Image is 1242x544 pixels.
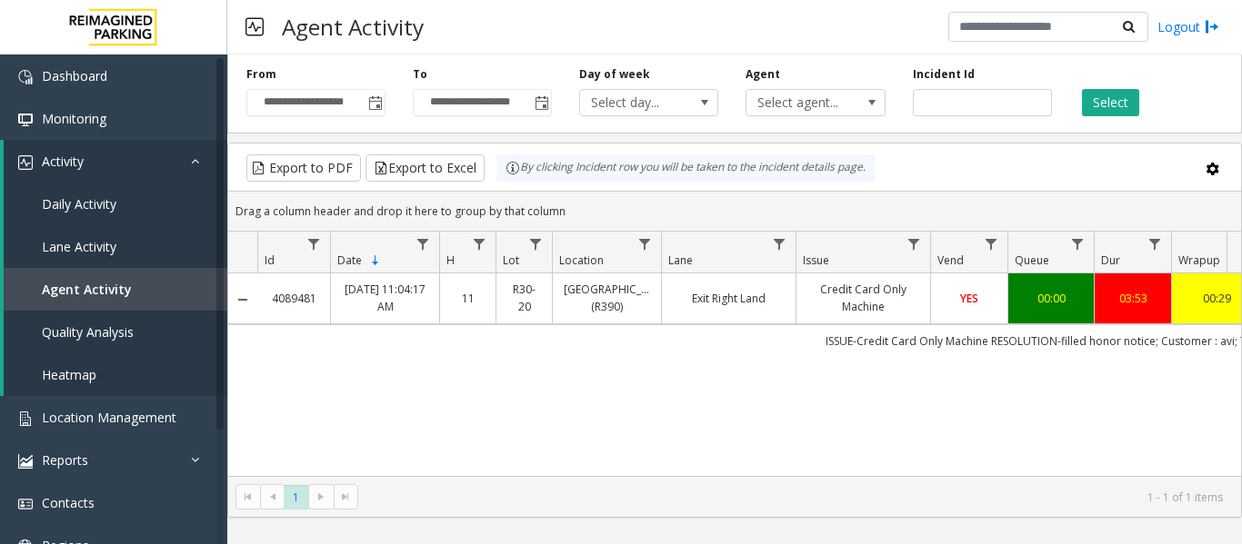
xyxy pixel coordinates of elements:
[42,110,106,127] span: Monitoring
[18,497,33,511] img: 'icon'
[228,195,1241,227] div: Drag a column header and drop it here to group by that column
[1101,252,1120,268] span: Dur
[580,90,690,115] span: Select day...
[337,252,362,268] span: Date
[1082,89,1139,116] button: Select
[564,281,650,315] a: [GEOGRAPHIC_DATA] (R390)
[807,281,919,315] a: Credit Card Only Machine
[369,490,1223,505] kendo-pager-info: 1 - 1 of 1 items
[746,90,856,115] span: Select agent...
[579,66,650,83] label: Day of week
[245,5,264,49] img: pageIcon
[1157,17,1219,36] a: Logout
[559,252,604,268] span: Location
[365,90,385,115] span: Toggle popup
[1205,17,1219,36] img: logout
[746,66,780,83] label: Agent
[368,253,383,268] span: Sortable
[467,232,492,256] a: H Filter Menu
[4,183,227,225] a: Daily Activity
[42,409,176,426] span: Location Management
[42,323,134,341] span: Quality Analysis
[18,155,33,170] img: 'icon'
[979,232,1004,256] a: Vend Filter Menu
[767,232,792,256] a: Lane Filter Menu
[4,353,227,396] a: Heatmap
[506,161,520,175] img: infoIcon.svg
[937,252,964,268] span: Vend
[42,451,88,469] span: Reports
[42,494,95,511] span: Contacts
[284,485,308,509] span: Page 1
[4,311,227,353] a: Quality Analysis
[4,225,227,268] a: Lane Activity
[803,252,829,268] span: Issue
[18,411,33,426] img: 'icon'
[913,66,975,83] label: Incident Id
[507,281,541,315] a: R30-20
[503,252,519,268] span: Lot
[342,281,428,315] a: [DATE] 11:04:17 AM
[265,252,275,268] span: Id
[633,232,657,256] a: Location Filter Menu
[42,153,84,170] span: Activity
[246,154,361,182] button: Export to PDF
[451,290,485,307] a: 11
[42,238,116,255] span: Lane Activity
[4,140,227,183] a: Activity
[496,154,875,182] div: By clicking Incident row you will be taken to the incident details page.
[18,454,33,469] img: 'icon'
[1066,232,1090,256] a: Queue Filter Menu
[942,290,997,307] a: YES
[673,290,785,307] a: Exit Right Land
[228,232,1241,476] div: Data table
[524,232,548,256] a: Lot Filter Menu
[1019,290,1083,307] a: 00:00
[42,281,132,298] span: Agent Activity
[902,232,926,256] a: Issue Filter Menu
[18,70,33,84] img: 'icon'
[1143,232,1167,256] a: Dur Filter Menu
[1015,252,1049,268] span: Queue
[273,5,433,49] h3: Agent Activity
[531,90,551,115] span: Toggle popup
[1178,252,1220,268] span: Wrapup
[268,290,319,307] a: 4089481
[668,252,693,268] span: Lane
[246,66,276,83] label: From
[228,292,257,307] a: Collapse Details
[446,252,455,268] span: H
[411,232,436,256] a: Date Filter Menu
[366,154,485,182] button: Export to Excel
[18,113,33,127] img: 'icon'
[4,268,227,311] a: Agent Activity
[960,291,978,306] span: YES
[302,232,326,256] a: Id Filter Menu
[413,66,427,83] label: To
[1106,290,1160,307] a: 03:53
[42,67,107,84] span: Dashboard
[42,366,96,383] span: Heatmap
[42,195,116,213] span: Daily Activity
